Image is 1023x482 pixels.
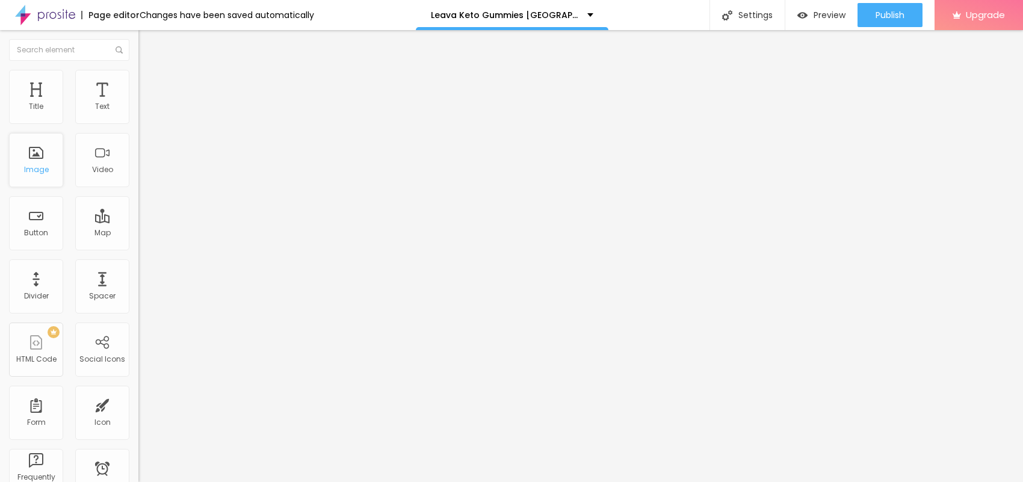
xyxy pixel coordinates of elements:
div: Spacer [89,292,116,300]
p: Leava Keto Gummies [GEOGRAPHIC_DATA] [431,11,578,19]
div: Video [92,165,113,174]
div: Image [24,165,49,174]
input: Search element [9,39,129,61]
div: Page editor [81,11,140,19]
span: Upgrade [966,10,1005,20]
div: Form [27,418,46,427]
img: Icone [722,10,732,20]
div: Button [24,229,48,237]
div: Social Icons [79,355,125,363]
img: view-1.svg [797,10,808,20]
div: Text [95,102,110,111]
img: Icone [116,46,123,54]
span: Preview [814,10,845,20]
div: Map [94,229,111,237]
div: Title [29,102,43,111]
div: Changes have been saved automatically [140,11,314,19]
button: Publish [858,3,923,27]
span: Publish [876,10,904,20]
div: Icon [94,418,111,427]
iframe: Editor [138,30,1023,482]
button: Preview [785,3,858,27]
div: HTML Code [16,355,57,363]
div: Divider [24,292,49,300]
